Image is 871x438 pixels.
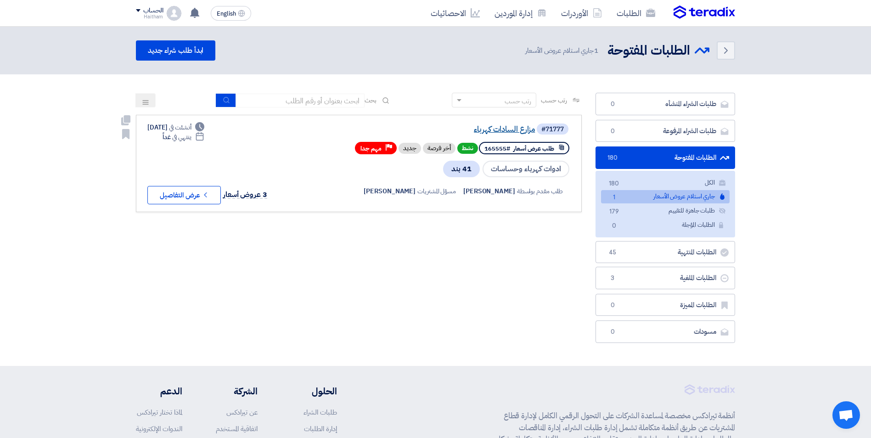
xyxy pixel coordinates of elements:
[443,161,480,177] span: 41 بند
[211,6,251,21] button: English
[596,93,735,115] a: طلبات الشراء المنشأه0
[609,2,663,24] a: الطلبات
[136,424,182,434] a: الندوات الإلكترونية
[596,294,735,316] a: الطلبات المميزة0
[596,267,735,289] a: الطلبات الملغية3
[607,100,618,109] span: 0
[136,14,163,19] div: Haitham
[487,2,554,24] a: إدارة الموردين
[607,327,618,337] span: 0
[541,95,567,105] span: رتب حسب
[236,94,365,107] input: ابحث بعنوان أو رقم الطلب
[136,384,182,398] li: الدعم
[596,320,735,343] a: مسودات0
[364,186,416,196] span: [PERSON_NAME]
[541,126,564,133] div: #71777
[365,95,376,105] span: بحث
[513,144,554,153] span: طلب عرض أسعار
[169,123,191,132] span: أنشئت في
[360,144,382,153] span: مهم جدا
[596,120,735,142] a: طلبات الشراء المرفوعة0
[457,143,478,154] span: نشط
[674,6,735,19] img: Teradix logo
[136,40,215,61] a: ابدأ طلب شراء جديد
[505,96,531,106] div: رتب حسب
[601,176,730,190] a: الكل
[226,407,258,417] a: عن تيرادكس
[285,384,337,398] li: الحلول
[608,207,619,217] span: 179
[137,407,182,417] a: لماذا تختار تيرادكس
[423,2,487,24] a: الاحصائيات
[484,144,510,153] span: #165555
[167,6,181,21] img: profile_test.png
[607,153,618,163] span: 180
[607,248,618,257] span: 45
[554,2,609,24] a: الأوردرات
[147,186,221,204] button: عرض التفاصيل
[608,193,619,202] span: 1
[832,401,860,429] div: Open chat
[423,143,455,154] div: أخر فرصة
[607,301,618,310] span: 0
[608,221,619,231] span: 0
[601,190,730,203] a: جاري استلام عروض الأسعار
[525,45,600,56] span: جاري استلام عروض الأسعار
[216,424,258,434] a: اتفاقية المستخدم
[517,186,563,196] span: طلب مقدم بواسطة
[351,125,535,134] a: مزارع السادات كهرباء
[143,7,163,15] div: الحساب
[596,146,735,169] a: الطلبات المفتوحة180
[607,127,618,136] span: 0
[463,186,515,196] span: [PERSON_NAME]
[147,123,204,132] div: [DATE]
[223,189,267,200] span: 3 عروض أسعار
[303,407,337,417] a: طلبات الشراء
[304,424,337,434] a: إدارة الطلبات
[601,204,730,218] a: طلبات جاهزة للتقييم
[601,219,730,232] a: الطلبات المؤجلة
[210,384,258,398] li: الشركة
[594,45,598,56] span: 1
[607,42,690,60] h2: الطلبات المفتوحة
[172,132,191,142] span: ينتهي في
[417,186,456,196] span: مسؤل المشتريات
[217,11,236,17] span: English
[608,179,619,189] span: 180
[607,274,618,283] span: 3
[163,132,204,142] div: غداً
[596,241,735,264] a: الطلبات المنتهية45
[483,161,569,177] span: ادوات كهرباء وحساسات
[399,143,421,154] div: جديد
